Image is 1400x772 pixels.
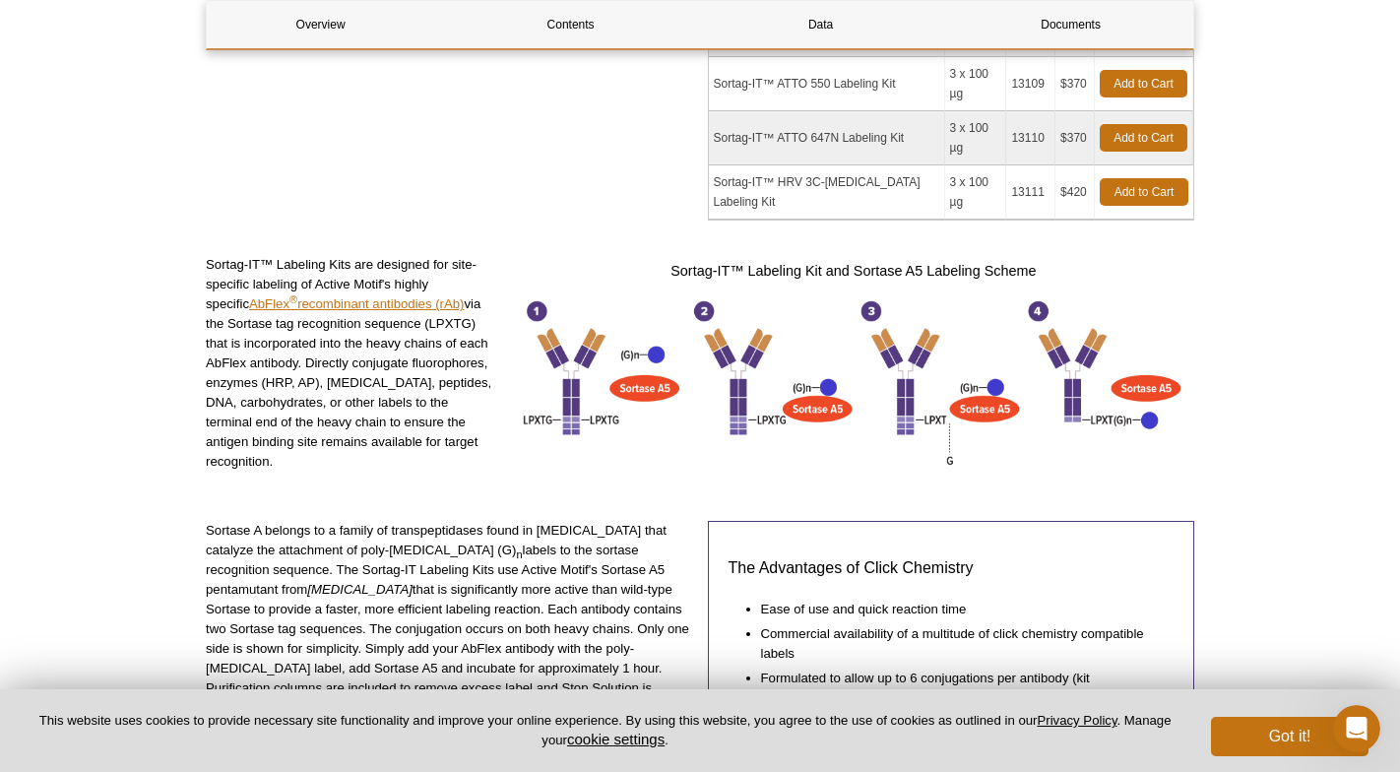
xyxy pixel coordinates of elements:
[761,664,1155,708] li: Formulated to allow up to 6 conjugations per antibody (kit dependent)
[761,595,1155,619] li: Ease of use and quick reaction time
[513,292,1194,476] img: The Sortag-IT™ Labeling Kit for AbFlex recombinant antibodies
[709,111,945,165] td: Sortag-IT™ ATTO 647N Labeling Kit
[1006,165,1055,220] td: 13111
[206,521,693,738] p: Sortase A belongs to a family of transpeptidases found in [MEDICAL_DATA] that catalyze the attach...
[1006,57,1055,111] td: 13109
[761,619,1155,664] li: Commercial availability of a multitude of click chemistry compatible labels
[945,165,1007,220] td: 3 x 100 µg
[289,293,297,305] sup: ®
[457,1,684,48] a: Contents
[1006,111,1055,165] td: 13110
[709,165,945,220] td: Sortag-IT™ HRV 3C-[MEDICAL_DATA] Labeling Kit
[206,255,498,472] p: Sortag-IT™ Labeling Kits are designed for site-specific labeling of Active Motif's highly specifi...
[32,712,1178,749] p: This website uses cookies to provide necessary site functionality and improve your online experie...
[307,582,413,597] em: [MEDICAL_DATA]
[945,111,1007,165] td: 3 x 100 µg
[1100,124,1187,152] a: Add to Cart
[249,296,464,311] a: AbFlex®recombinant antibodies (rAb)
[516,548,522,560] sub: n
[1333,705,1380,752] iframe: Intercom live chat
[1055,57,1095,111] td: $370
[1037,713,1116,728] a: Privacy Policy
[957,1,1184,48] a: Documents
[707,1,934,48] a: Data
[709,57,945,111] td: Sortag-IT™ ATTO 550 Labeling Kit
[1100,178,1188,206] a: Add to Cart
[1100,70,1187,97] a: Add to Cart
[207,1,434,48] a: Overview
[1055,165,1095,220] td: $420
[945,57,1007,111] td: 3 x 100 µg
[567,731,665,747] button: cookie settings
[1055,111,1095,165] td: $370
[513,259,1194,283] h3: Sortag-IT™ Labeling Kit and Sortase A5 Labeling Scheme
[1211,717,1368,756] button: Got it!
[729,556,1175,580] h3: The Advantages of Click Chemistry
